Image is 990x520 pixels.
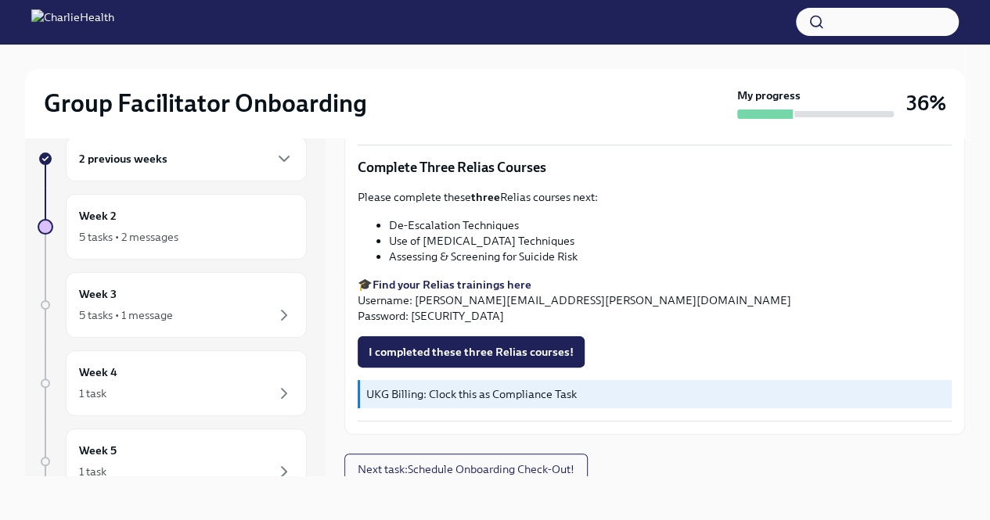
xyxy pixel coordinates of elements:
[358,461,574,477] span: Next task : Schedule Onboarding Check-Out!
[389,249,952,264] li: Assessing & Screening for Suicide Risk
[79,386,106,401] div: 1 task
[79,364,117,381] h6: Week 4
[389,233,952,249] li: Use of [MEDICAL_DATA] Techniques
[79,229,178,245] div: 5 tasks • 2 messages
[366,386,945,402] p: UKG Billing: Clock this as Compliance Task
[79,150,167,167] h6: 2 previous weeks
[79,285,117,303] h6: Week 3
[31,9,114,34] img: CharlieHealth
[369,344,574,360] span: I completed these three Relias courses!
[471,190,500,204] strong: three
[389,217,952,233] li: De-Escalation Techniques
[38,429,307,494] a: Week 51 task
[358,158,952,177] p: Complete Three Relias Courses
[358,336,585,368] button: I completed these three Relias courses!
[737,88,801,103] strong: My progress
[79,442,117,459] h6: Week 5
[44,88,367,119] h2: Group Facilitator Onboarding
[38,194,307,260] a: Week 25 tasks • 2 messages
[358,189,952,205] p: Please complete these Relias courses next:
[66,136,307,181] div: 2 previous weeks
[38,272,307,338] a: Week 35 tasks • 1 message
[906,89,946,117] h3: 36%
[344,454,588,485] button: Next task:Schedule Onboarding Check-Out!
[38,350,307,416] a: Week 41 task
[79,207,117,224] h6: Week 2
[79,307,173,323] div: 5 tasks • 1 message
[373,278,531,292] a: Find your Relias trainings here
[358,277,952,324] p: 🎓 Username: [PERSON_NAME][EMAIL_ADDRESS][PERSON_NAME][DOMAIN_NAME] Password: [SECURITY_DATA]
[79,464,106,479] div: 1 task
